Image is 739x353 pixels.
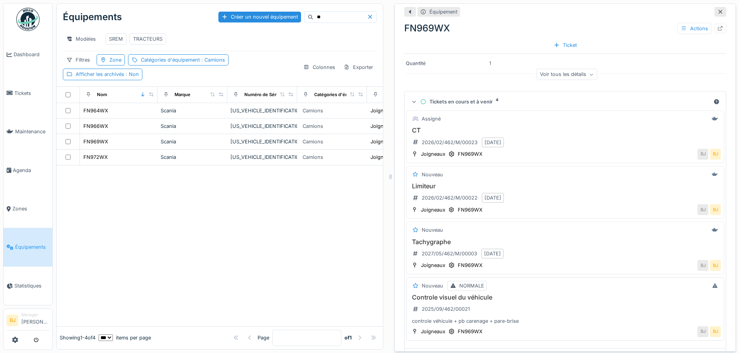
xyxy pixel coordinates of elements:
[3,228,52,266] a: Équipements
[489,60,491,67] div: 1
[161,122,224,130] div: Scania
[406,60,483,67] div: Quantité
[420,98,710,105] div: Tickets en cours et à venir
[244,91,280,98] div: Numéro de Série
[161,153,224,161] div: Scania
[230,153,294,161] div: [US_VEHICLE_IDENTIFICATION_NUMBER]
[458,262,483,269] div: FN969WX
[303,153,323,161] div: Camions
[200,57,225,63] span: : Camions
[421,262,445,269] div: Joigneaux
[7,315,18,326] li: BJ
[99,334,151,341] div: items per page
[485,194,501,201] div: [DATE]
[421,150,445,158] div: Joigneaux
[97,91,107,98] div: Nom
[458,150,483,158] div: FN969WX
[133,35,163,43] div: TRACTEURS
[303,107,323,114] div: Camions
[710,326,721,337] div: BJ
[3,35,52,74] a: Dashboard
[3,112,52,151] a: Maintenance
[697,204,708,215] div: BJ
[344,334,352,341] strong: of 1
[161,107,224,114] div: Scania
[697,260,708,271] div: BJ
[230,122,294,130] div: [US_VEHICLE_IDENTIFICATION_NUMBER]
[230,138,294,145] div: [US_VEHICLE_IDENTIFICATION_NUMBER]
[421,328,445,335] div: Joigneaux
[410,294,721,301] h3: Controle visuel du véhicule
[83,107,108,114] div: FN964WX
[7,312,49,331] a: BJ Manager[PERSON_NAME]
[404,21,726,35] div: FN969WX
[303,138,323,145] div: Camions
[422,226,443,234] div: Nouveau
[14,51,49,58] span: Dashboard
[458,206,483,214] div: FN969WX
[76,71,139,78] div: Afficher les archivés
[421,206,445,214] div: Joigneaux
[340,62,377,73] div: Exporter
[484,250,501,257] div: [DATE]
[3,267,52,305] a: Statistiques
[14,282,49,289] span: Statistiques
[109,56,121,64] div: Zone
[410,317,721,325] div: controle véhicule + pb carenage + pare-brise
[300,62,339,73] div: Colonnes
[13,167,49,174] span: Agenda
[15,243,49,251] span: Équipements
[314,91,368,98] div: Catégories d'équipement
[124,71,139,77] span: : Non
[258,334,269,341] div: Page
[710,260,721,271] div: BJ
[408,95,723,109] summary: Tickets en cours et à venir4
[83,138,108,145] div: FN969WX
[83,153,108,161] div: FN972WX
[422,171,443,178] div: Nouveau
[410,238,721,246] h3: Tachygraphe
[458,328,483,335] div: FN969WX
[485,139,501,146] div: [DATE]
[410,127,721,134] h3: CT
[63,7,122,27] div: Équipements
[175,91,190,98] div: Marque
[83,122,108,130] div: FN966WX
[218,12,301,22] div: Créer un nouvel équipement
[63,33,99,45] div: Modèles
[15,128,49,135] span: Maintenance
[370,107,395,114] div: Joigneaux
[422,139,478,146] div: 2026/02/462/M/00023
[161,138,224,145] div: Scania
[422,305,470,313] div: 2025/09/462/00021
[370,153,395,161] div: Joigneaux
[537,69,597,80] div: Voir tous les détails
[60,334,95,341] div: Showing 1 - 4 of 4
[370,122,395,130] div: Joigneaux
[141,56,225,64] div: Catégories d'équipement
[3,74,52,112] a: Tickets
[370,138,395,145] div: Joigneaux
[429,8,457,15] div: Équipement
[230,107,294,114] div: [US_VEHICLE_IDENTIFICATION_NUMBER]
[422,194,478,201] div: 2026/02/462/M/00022
[550,40,580,50] div: Ticket
[422,282,443,289] div: Nouveau
[109,35,123,43] div: SREM
[697,326,708,337] div: BJ
[21,312,49,318] div: Manager
[697,149,708,160] div: BJ
[422,250,477,257] div: 2027/05/462/M/00003
[21,312,49,329] li: [PERSON_NAME]
[3,151,52,189] a: Agenda
[63,54,93,65] div: Filtres
[422,115,441,122] div: Assigné
[410,183,721,190] h3: Limiteur
[710,149,721,160] div: BJ
[12,205,49,212] span: Zones
[3,189,52,228] a: Zones
[459,282,484,289] div: NORMALE
[14,90,49,97] span: Tickets
[303,122,323,130] div: Camions
[677,23,711,34] div: Actions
